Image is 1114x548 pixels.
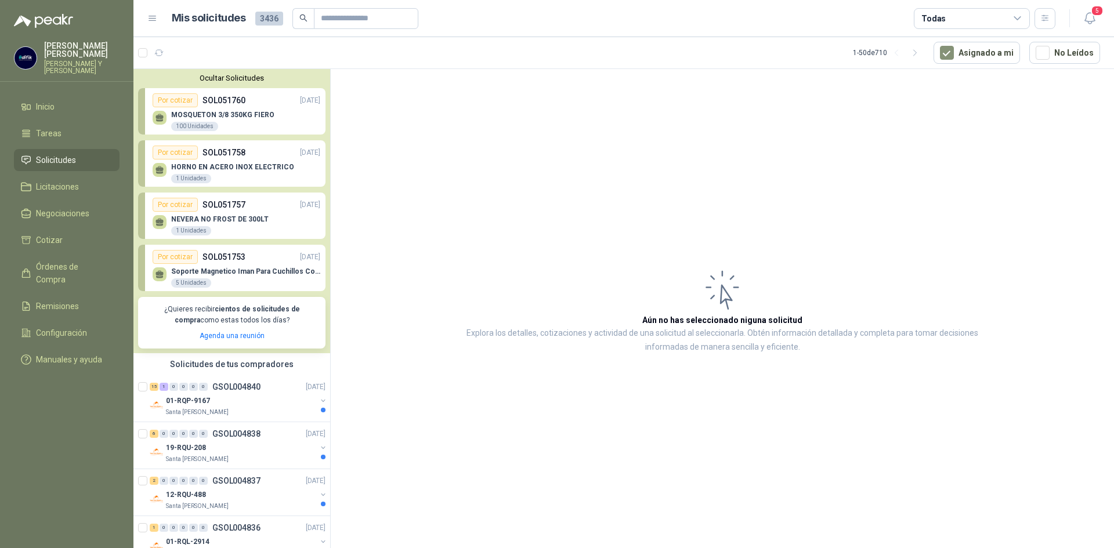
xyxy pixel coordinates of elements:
a: Negociaciones [14,202,120,224]
p: GSOL004836 [212,524,261,532]
span: Tareas [36,127,62,140]
a: Por cotizarSOL051753[DATE] Soporte Magnetico Iman Para Cuchillos Cocina 37.5 Cm De Lujo5 Unidades [138,245,325,291]
span: Remisiones [36,300,79,313]
h1: Mis solicitudes [172,10,246,27]
p: SOL051757 [202,198,245,211]
a: Tareas [14,122,120,144]
img: Logo peakr [14,14,73,28]
p: 12-RQU-488 [166,489,206,500]
a: Remisiones [14,295,120,317]
div: 6 [150,430,158,438]
a: Solicitudes [14,149,120,171]
p: [DATE] [306,428,325,439]
span: Manuales y ayuda [36,353,102,366]
img: Company Logo [150,445,164,459]
a: 6 0 0 0 0 0 GSOL004838[DATE] Company Logo19-RQU-208Santa [PERSON_NAME] [150,427,328,464]
div: 0 [160,524,168,532]
button: Asignado a mi [934,42,1020,64]
p: NEVERA NO FROST DE 300LT [171,215,269,223]
p: MOSQUETON 3/8 350KG FIERO [171,111,274,119]
p: [DATE] [300,147,320,158]
p: [PERSON_NAME] [PERSON_NAME] [44,42,120,58]
p: SOL051760 [202,94,245,107]
div: 0 [189,383,198,391]
div: Todas [921,12,946,25]
p: SOL051758 [202,146,245,159]
a: Por cotizarSOL051757[DATE] NEVERA NO FROST DE 300LT1 Unidades [138,193,325,239]
a: Agenda una reunión [200,332,265,340]
div: 1 [150,524,158,532]
p: [DATE] [306,381,325,392]
div: 1 - 50 de 710 [853,43,924,62]
div: 1 [160,383,168,391]
div: 0 [199,524,208,532]
div: 0 [179,383,188,391]
button: No Leídos [1029,42,1100,64]
span: Configuración [36,326,87,339]
div: 0 [179,430,188,438]
div: 0 [199,383,208,391]
button: 5 [1079,8,1100,29]
p: [PERSON_NAME] Y [PERSON_NAME] [44,60,120,74]
div: 1 Unidades [171,226,211,235]
div: 0 [179,477,188,485]
img: Company Logo [150,398,164,412]
div: 0 [199,430,208,438]
span: 5 [1091,5,1104,16]
div: Por cotizar [153,250,198,264]
b: cientos de solicitudes de compra [175,305,300,324]
p: Explora los detalles, cotizaciones y actividad de una solicitud al seleccionarla. Obtén informaci... [447,326,998,354]
div: 0 [189,477,198,485]
span: Negociaciones [36,207,89,220]
p: GSOL004838 [212,430,261,438]
div: 0 [169,524,178,532]
p: [DATE] [306,475,325,486]
div: 1 Unidades [171,174,211,183]
p: [DATE] [300,252,320,263]
a: 15 1 0 0 0 0 GSOL004840[DATE] Company Logo01-RQP-9167Santa [PERSON_NAME] [150,380,328,417]
p: ¿Quieres recibir como estas todos los días? [145,304,319,326]
p: GSOL004840 [212,383,261,391]
p: [DATE] [306,522,325,533]
p: 01-RQL-2914 [166,536,209,547]
div: Por cotizar [153,93,198,107]
span: Inicio [36,100,55,113]
div: 0 [179,524,188,532]
a: Por cotizarSOL051758[DATE] HORNO EN ACERO INOX ELECTRICO1 Unidades [138,140,325,187]
p: 01-RQP-9167 [166,395,210,406]
div: 0 [160,477,168,485]
span: Cotizar [36,234,63,246]
div: 15 [150,383,158,391]
div: 0 [160,430,168,438]
a: Cotizar [14,229,120,251]
p: Santa [PERSON_NAME] [166,502,229,511]
a: Inicio [14,96,120,118]
p: HORNO EN ACERO INOX ELECTRICO [171,163,294,171]
a: Configuración [14,322,120,344]
p: SOL051753 [202,251,245,263]
div: 0 [189,430,198,438]
img: Company Logo [150,492,164,506]
span: search [299,14,308,22]
span: Licitaciones [36,180,79,193]
p: Santa [PERSON_NAME] [166,408,229,417]
span: Solicitudes [36,154,76,166]
h3: Aún no has seleccionado niguna solicitud [642,314,802,326]
div: 0 [169,477,178,485]
div: 0 [189,524,198,532]
p: Santa [PERSON_NAME] [166,455,229,464]
p: [DATE] [300,95,320,106]
p: Soporte Magnetico Iman Para Cuchillos Cocina 37.5 Cm De Lujo [171,267,320,275]
div: 5 Unidades [171,278,211,288]
button: Ocultar Solicitudes [138,74,325,82]
a: 2 0 0 0 0 0 GSOL004837[DATE] Company Logo12-RQU-488Santa [PERSON_NAME] [150,474,328,511]
div: 0 [169,430,178,438]
img: Company Logo [15,47,37,69]
p: 19-RQU-208 [166,442,206,453]
div: Solicitudes de tus compradores [133,353,330,375]
a: Órdenes de Compra [14,256,120,291]
div: 100 Unidades [171,122,218,131]
a: Manuales y ayuda [14,349,120,371]
p: GSOL004837 [212,477,261,485]
div: Por cotizar [153,146,198,159]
